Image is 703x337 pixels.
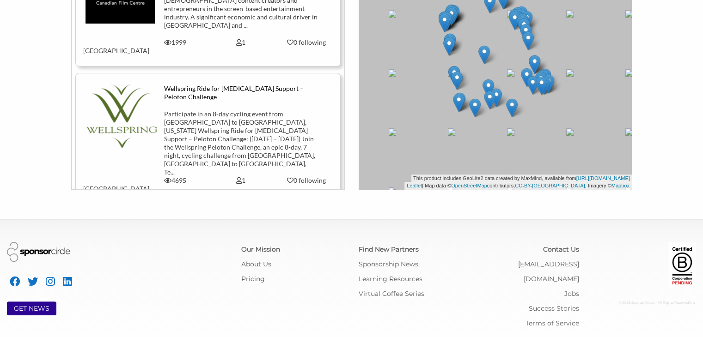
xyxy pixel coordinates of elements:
[359,245,419,253] a: Find New Partners
[404,182,632,190] div: | Map data © contributors, , Imagery ©
[451,183,487,188] a: OpenStreetMap
[76,176,142,193] div: [GEOGRAPHIC_DATA]
[518,260,579,283] a: [EMAIL_ADDRESS][DOMAIN_NAME]
[7,242,70,262] img: Sponsor Circle Logo
[407,183,422,188] a: Leaflet
[359,260,418,268] a: Sponsorship News
[543,245,579,253] a: Contact Us
[526,319,579,327] a: Terms of Service
[576,175,630,181] a: [URL][DOMAIN_NAME]
[564,289,579,298] a: Jobs
[593,295,697,310] div: © 2025 Sponsor Circle - All Rights Reserved
[281,38,332,47] div: 0 following
[515,183,585,188] a: CC-BY-[GEOGRAPHIC_DATA]
[14,304,49,313] a: GET NEWS
[689,301,696,305] span: C: U:
[83,84,157,149] img: wgkeavk01u56rftp6wvv
[164,110,318,176] div: Participate in an 8-day cycling event from [GEOGRAPHIC_DATA] to [GEOGRAPHIC_DATA], [US_STATE] Wel...
[529,304,579,313] a: Success Stories
[76,38,142,55] div: [GEOGRAPHIC_DATA]
[164,84,318,101] div: Wellspring Ride for [MEDICAL_DATA] Support – Peloton Challenge
[668,242,696,288] img: Certified Corporation Pending Logo
[611,183,630,188] a: Mapbox
[83,84,332,193] a: Wellspring Ride for [MEDICAL_DATA] Support – Peloton Challenge Participate in an 8-day cycling ev...
[241,275,265,283] a: Pricing
[241,245,280,253] a: Our Mission
[241,260,271,268] a: About Us
[208,38,274,47] div: 1
[208,176,274,185] div: 1
[359,289,424,298] a: Virtual Coffee Series
[142,176,208,185] div: 4695
[359,275,422,283] a: Learning Resources
[142,38,208,47] div: 1999
[281,176,332,185] div: 0 following
[411,175,632,182] div: This product includes GeoLite2 data created by MaxMind, available from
